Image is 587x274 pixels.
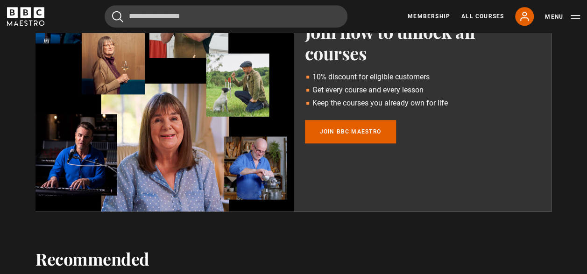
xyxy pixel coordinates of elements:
[35,249,149,268] h2: Recommended
[112,11,123,22] button: Submit the search query
[461,12,504,21] a: All Courses
[105,5,347,28] input: Search
[305,120,396,143] a: Join BBC Maestro
[305,84,541,96] li: Get every course and every lesson
[7,7,44,26] svg: BBC Maestro
[545,12,580,21] button: Toggle navigation
[305,98,541,109] li: Keep the courses you already own for life
[408,12,450,21] a: Membership
[305,71,541,83] li: 10% discount for eligible customers
[305,21,541,64] h2: Join now to unlock all courses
